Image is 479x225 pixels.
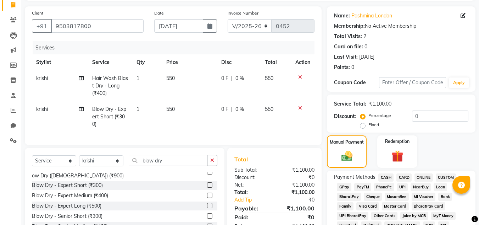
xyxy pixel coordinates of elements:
div: Service Total: [334,100,366,108]
a: Add Tip [229,196,282,204]
span: 0 % [235,106,244,113]
span: 550 [265,75,273,81]
span: CARD [396,173,412,182]
span: Bank [438,193,452,201]
input: Enter Offer / Coupon Code [379,77,446,88]
span: Family [337,202,353,210]
span: 550 [166,75,175,81]
div: Blow Dry - Expert Medium (₹400) [32,192,108,199]
img: _gift.svg [388,149,407,164]
th: Qty [132,54,162,70]
span: MI Voucher [412,193,436,201]
span: Master Card [382,202,409,210]
th: Total [261,54,291,70]
div: ₹1,100.00 [274,189,320,196]
div: ₹0 [282,196,320,204]
label: Client [32,10,43,16]
label: Fixed [368,122,379,128]
div: Net: [229,181,274,189]
span: 550 [265,106,273,112]
div: Points: [334,64,350,71]
span: 550 [166,106,175,112]
span: | [231,75,233,82]
div: Membership: [334,22,365,30]
span: CASH [378,173,394,182]
span: ONLINE [414,173,433,182]
label: Invoice Number [228,10,258,16]
th: Stylist [32,54,88,70]
div: ₹1,100.00 [274,166,320,174]
div: Services [33,41,320,54]
div: Hair Wash With Premium Products - Wash + Deep Conditioning + Plex + Blow Dry ([DEMOGRAPHIC_DATA])... [32,165,204,180]
span: 0 F [221,75,228,82]
div: ₹1,100.00 [274,181,320,189]
span: krishi [36,106,48,112]
span: UPI [397,183,408,191]
span: CUSTOM [436,173,456,182]
span: Cheque [364,193,382,201]
a: Pashmina London [351,12,392,20]
label: Percentage [368,112,391,119]
div: Total: [229,189,274,196]
label: Manual Payment [330,139,364,145]
span: PhonePe [374,183,394,191]
img: _cash.svg [338,150,356,162]
div: Blow Dry - Expert Short (₹300) [32,182,103,189]
span: 1 [137,75,139,81]
div: Card on file: [334,43,363,50]
div: Last Visit: [334,53,358,61]
th: Price [162,54,217,70]
div: Paid: [229,213,274,221]
div: Blow Dry - Expert Long (₹500) [32,202,101,210]
span: 0 % [235,75,244,82]
div: ₹1,100.00 [274,204,320,213]
span: Hair Wash Blast Dry - Long (₹400) [92,75,128,96]
div: Discount: [334,113,356,120]
span: Blow Dry - Expert Short (₹300) [92,106,126,127]
span: BharatPay [337,193,361,201]
span: MosamBee [385,193,409,201]
span: Loan [434,183,447,191]
div: 0 [364,43,367,50]
span: Juice by MCB [400,212,428,220]
div: ₹1,100.00 [369,100,391,108]
th: Action [291,54,314,70]
div: Discount: [229,174,274,181]
span: NearBuy [411,183,431,191]
div: [DATE] [359,53,374,61]
span: GPay [337,183,351,191]
span: 0 F [221,106,228,113]
div: Total Visits: [334,33,362,40]
div: Name: [334,12,350,20]
input: Search or Scan [129,155,207,166]
div: No Active Membership [334,22,468,30]
div: ₹0 [274,174,320,181]
input: Search by Name/Mobile/Email/Code [51,19,144,33]
div: Blow Dry - Senior Short (₹300) [32,213,102,220]
span: UPI BharatPay [337,212,368,220]
span: Total [234,156,251,163]
span: | [231,106,233,113]
div: Sub Total: [229,166,274,174]
div: Coupon Code [334,79,379,86]
div: 0 [351,64,354,71]
div: ₹0 [274,213,320,221]
span: krishi [36,75,48,81]
div: 2 [363,33,366,40]
button: Apply [449,77,469,88]
span: BharatPay Card [412,202,446,210]
span: PayTM [354,183,371,191]
span: 1 [137,106,139,112]
span: MyT Money [431,212,456,220]
span: Visa Card [356,202,379,210]
span: Payment Methods [334,173,375,181]
th: Disc [217,54,261,70]
th: Service [88,54,133,70]
button: +91 [32,19,52,33]
label: Redemption [385,138,410,145]
label: Date [154,10,164,16]
span: Other Cards [371,212,397,220]
div: Payable: [229,204,274,213]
